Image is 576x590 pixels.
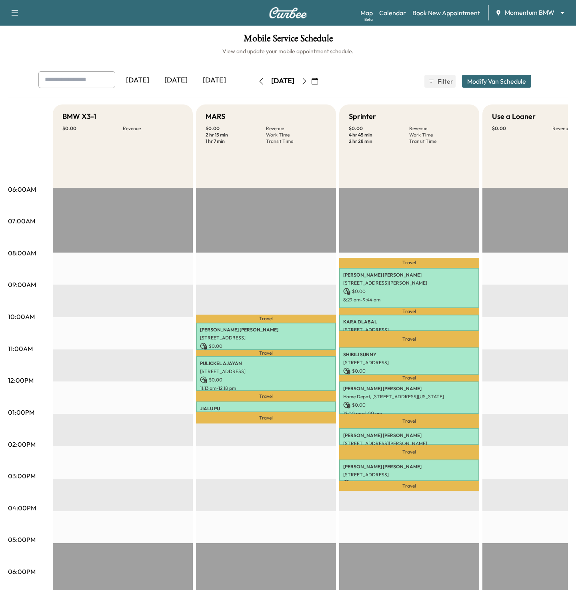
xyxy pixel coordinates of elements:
p: Travel [196,412,336,423]
p: 07:00AM [8,216,35,226]
p: 10:00AM [8,312,35,321]
p: Travel [339,414,479,428]
p: Travel [339,331,479,348]
div: [DATE] [157,71,195,90]
p: $ 0.00 [343,401,475,409]
p: 2 hr 28 min [349,138,409,144]
p: 06:00AM [8,185,36,194]
button: Modify Van Schedule [462,75,531,88]
p: Travel [339,375,479,381]
h5: Sprinter [349,111,376,122]
p: [STREET_ADDRESS] [343,472,475,478]
p: 11:13 am - 12:18 pm [200,385,332,391]
h1: Mobile Service Schedule [8,34,568,47]
p: [STREET_ADDRESS] [343,327,475,333]
p: Work Time [409,132,470,138]
p: KARA DLABAL [343,319,475,325]
p: $ 0.00 [349,125,409,132]
p: SHIBILI SUNNY [343,351,475,358]
a: Book New Appointment [412,8,480,18]
p: [PERSON_NAME] [PERSON_NAME] [343,432,475,439]
p: 2 hr 15 min [206,132,266,138]
p: 05:00PM [8,535,36,544]
h5: MARS [206,111,225,122]
p: Travel [196,350,336,356]
img: Curbee Logo [269,7,307,18]
p: Revenue [266,125,326,132]
p: 02:00PM [8,439,36,449]
p: 11:00AM [8,344,33,353]
p: $ 0.00 [206,125,266,132]
p: 04:00PM [8,503,36,513]
h5: BMW X3-1 [62,111,96,122]
p: 8:29 am - 9:44 am [343,297,475,303]
p: Travel [196,391,336,401]
p: Transit Time [409,138,470,144]
p: [PERSON_NAME] [PERSON_NAME] [343,464,475,470]
p: Travel [339,258,479,268]
a: Calendar [379,8,406,18]
p: Revenue [123,125,183,132]
p: PULICKEL AJAYAN [200,360,332,367]
p: Travel [339,445,479,460]
p: [PERSON_NAME] [PERSON_NAME] [200,327,332,333]
p: 06:00PM [8,567,36,576]
div: Beta [364,16,373,22]
p: 09:00AM [8,280,36,289]
p: $ 0.00 [343,288,475,295]
p: Travel [196,315,336,323]
h6: View and update your mobile appointment schedule. [8,47,568,55]
p: JIALU PU [200,405,332,412]
span: Momentum BMW [505,8,554,17]
p: Travel [339,481,479,491]
h5: Use a Loaner [492,111,536,122]
p: $ 0.00 [200,343,332,350]
p: 01:00PM [8,407,34,417]
p: 12:00PM [8,375,34,385]
div: [DATE] [195,71,234,90]
p: $ 0.00 [62,125,123,132]
p: [STREET_ADDRESS][PERSON_NAME] [343,440,475,447]
p: $ 0.00 [343,367,475,375]
p: [STREET_ADDRESS][PERSON_NAME] [343,280,475,286]
p: Travel [339,308,479,315]
button: Filter [424,75,456,88]
p: Transit Time [266,138,326,144]
p: [PERSON_NAME] [PERSON_NAME] [343,385,475,392]
p: $ 0.00 [492,125,552,132]
p: 1 hr 7 min [206,138,266,144]
p: Work Time [266,132,326,138]
p: 4 hr 45 min [349,132,409,138]
a: MapBeta [360,8,373,18]
p: $ 0.00 [343,480,475,487]
p: [STREET_ADDRESS] [200,335,332,341]
p: [PERSON_NAME] [PERSON_NAME] [343,272,475,278]
p: $ 0.00 [200,376,332,383]
span: Filter [438,76,452,86]
p: [STREET_ADDRESS] [200,368,332,375]
p: Home Depot, [STREET_ADDRESS][US_STATE] [343,393,475,400]
p: [STREET_ADDRESS] [343,359,475,366]
p: 12:00 pm - 1:00 pm [343,410,475,417]
div: [DATE] [271,76,294,86]
div: [DATE] [118,71,157,90]
p: Revenue [409,125,470,132]
p: 08:00AM [8,248,36,258]
p: 03:00PM [8,471,36,481]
